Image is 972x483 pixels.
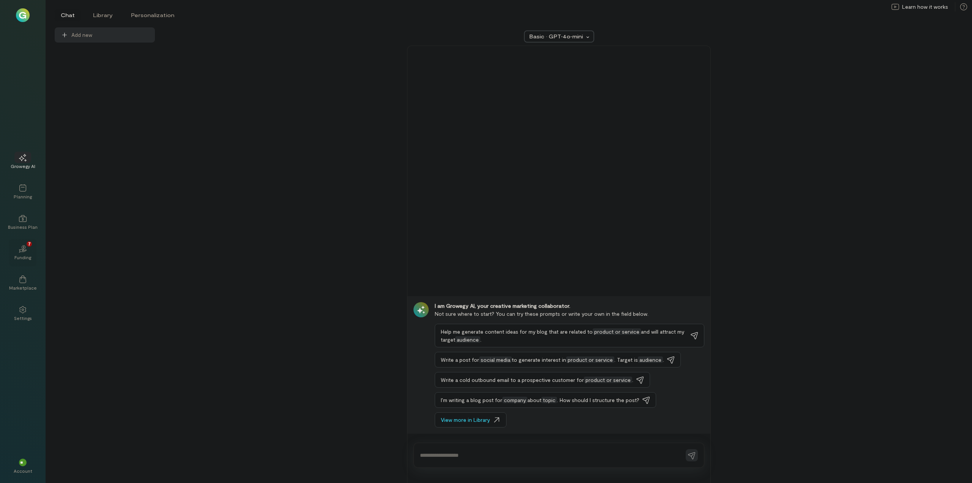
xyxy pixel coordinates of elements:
[566,356,614,363] span: product or service
[9,269,36,297] a: Marketplace
[512,356,566,363] span: to generate interest in
[455,336,480,343] span: audience
[479,356,512,363] span: social media
[593,328,641,335] span: product or service
[502,397,527,403] span: company
[663,356,664,363] span: .
[638,356,663,363] span: audience
[9,300,36,327] a: Settings
[632,377,633,383] span: .
[9,178,36,206] a: Planning
[435,310,704,318] div: Not sure where to start? You can try these prompts or write your own in the field below.
[435,324,704,347] button: Help me generate content ideas for my blog that are related toproduct or serviceand will attract ...
[435,392,656,408] button: I’m writing a blog post forcompanyabouttopic. How should I structure the post?
[441,397,502,403] span: I’m writing a blog post for
[11,163,35,169] div: Growegy AI
[527,397,541,403] span: about
[584,377,632,383] span: product or service
[441,377,584,383] span: Write a cold outbound email to a prospective customer for
[557,397,639,403] span: . How should I structure the post?
[9,148,36,175] a: Growegy AI
[8,224,38,230] div: Business Plan
[435,372,650,388] button: Write a cold outbound email to a prospective customer forproduct or service.
[9,209,36,236] a: Business Plan
[14,193,32,200] div: Planning
[480,336,481,343] span: .
[529,33,584,40] div: Basic · GPT‑4o‑mini
[441,356,479,363] span: Write a post for
[435,302,704,310] div: I am Growegy AI, your creative marketing collaborator.
[71,31,92,39] span: Add new
[435,412,507,428] button: View more in Library
[9,239,36,266] a: Funding
[14,468,32,474] div: Account
[435,352,681,367] button: Write a post forsocial mediato generate interest inproduct or service. Target isaudience.
[14,315,32,321] div: Settings
[9,285,37,291] div: Marketplace
[28,240,31,247] span: 7
[614,356,638,363] span: . Target is
[441,416,490,424] span: View more in Library
[14,254,31,260] div: Funding
[541,397,557,403] span: topic
[87,9,119,21] li: Library
[55,9,81,21] li: Chat
[125,9,180,21] li: Personalization
[441,328,593,335] span: Help me generate content ideas for my blog that are related to
[902,3,948,11] span: Learn how it works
